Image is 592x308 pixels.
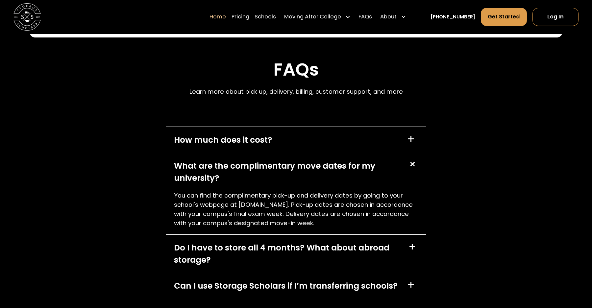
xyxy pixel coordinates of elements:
[408,242,416,252] div: +
[174,160,400,184] div: What are the complimentary move dates for my university?
[174,134,272,146] div: How much does it cost?
[358,8,372,27] a: FAQs
[284,13,341,21] div: Moving After College
[378,8,409,27] div: About
[174,280,398,292] div: Can I use Storage Scholars if I’m transferring schools?
[532,8,579,26] a: Log In
[189,87,403,96] p: Learn more about pick up, delivery, billing, customer support, and more
[406,158,419,171] div: +
[174,242,400,266] div: Do I have to store all 4 months? What about abroad storage?
[255,8,276,27] a: Schools
[407,134,415,145] div: +
[431,13,475,21] a: [PHONE_NUMBER]
[380,13,397,21] div: About
[481,8,527,26] a: Get Started
[407,280,415,291] div: +
[282,8,353,27] div: Moving After College
[210,8,226,27] a: Home
[232,8,249,27] a: Pricing
[174,191,418,227] p: You can find the complimentary pick-up and delivery dates by going to your school's webpage at [D...
[189,59,403,80] h2: FAQs
[13,3,41,31] img: Storage Scholars main logo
